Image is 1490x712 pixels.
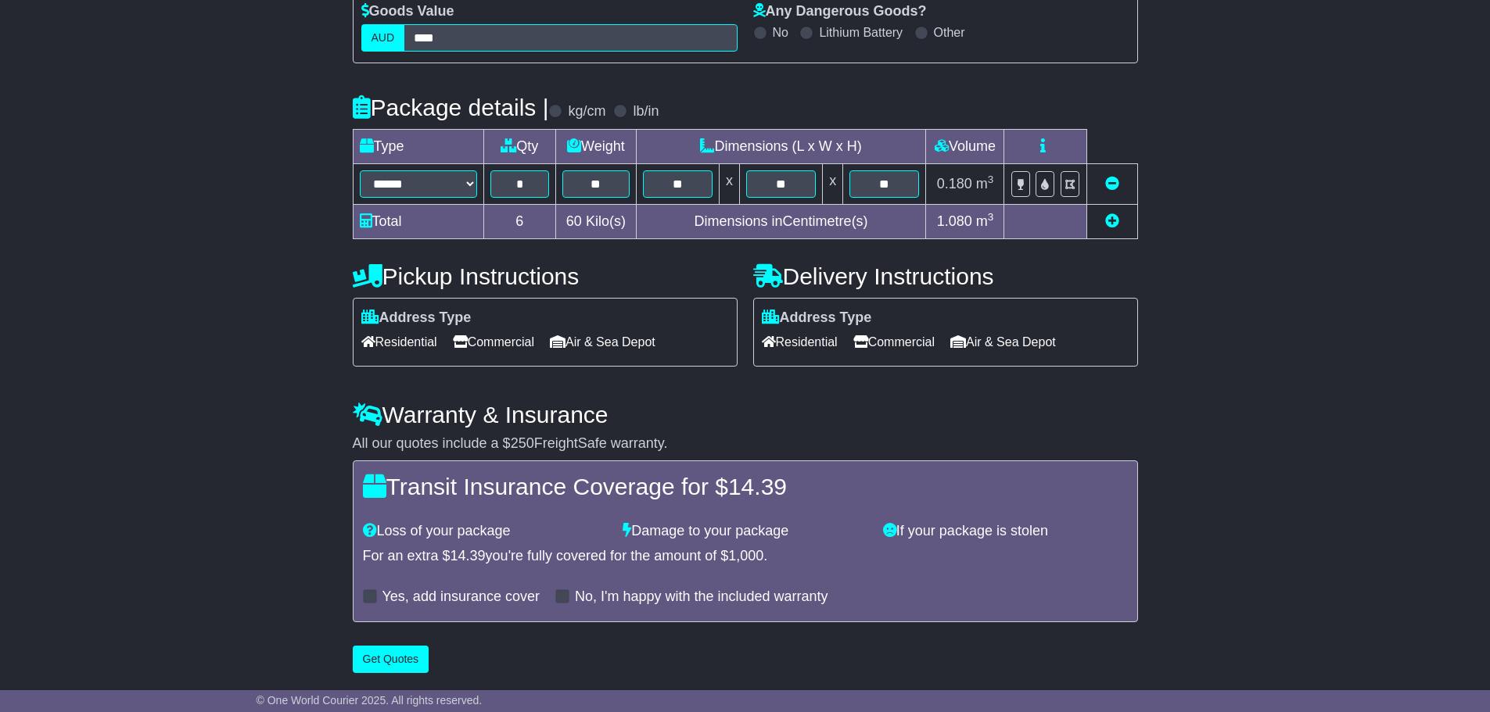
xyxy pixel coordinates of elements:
button: Get Quotes [353,646,429,673]
h4: Transit Insurance Coverage for $ [363,474,1128,499]
span: Commercial [453,330,534,354]
span: Air & Sea Depot [950,330,1056,354]
h4: Delivery Instructions [753,263,1138,289]
label: lb/in [633,103,659,120]
td: Type [353,129,483,163]
a: Add new item [1105,213,1119,229]
div: Damage to your package [615,523,875,540]
td: x [823,163,843,204]
label: AUD [361,24,405,52]
label: Lithium Battery [819,25,903,40]
div: All our quotes include a $ FreightSafe warranty. [353,435,1138,453]
td: Dimensions in Centimetre(s) [636,204,926,238]
td: Weight [556,129,637,163]
span: © One World Courier 2025. All rights reserved. [257,694,483,707]
h4: Pickup Instructions [353,263,738,289]
h4: Warranty & Insurance [353,402,1138,428]
label: Address Type [762,309,872,327]
span: Air & Sea Depot [550,330,655,354]
span: 1,000 [728,548,763,564]
span: Residential [762,330,838,354]
label: Yes, add insurance cover [382,589,540,606]
label: Any Dangerous Goods? [753,3,927,20]
td: Dimensions (L x W x H) [636,129,926,163]
span: 1.080 [937,213,972,229]
div: If your package is stolen [875,523,1136,540]
label: No [773,25,788,40]
span: 0.180 [937,176,972,191]
span: m [976,213,994,229]
span: 14.39 [451,548,486,564]
span: Residential [361,330,437,354]
div: For an extra $ you're fully covered for the amount of $ . [363,548,1128,565]
td: Volume [926,129,1004,163]
label: No, I'm happy with the included warranty [575,589,828,606]
td: Qty [483,129,556,163]
sup: 3 [988,174,994,185]
td: Total [353,204,483,238]
span: m [976,176,994,191]
span: 250 [511,435,534,451]
div: Loss of your package [355,523,616,540]
span: Commercial [853,330,935,354]
td: 6 [483,204,556,238]
label: Address Type [361,309,472,327]
label: Goods Value [361,3,454,20]
label: kg/cm [568,103,605,120]
span: 60 [566,213,582,229]
label: Other [934,25,965,40]
h4: Package details | [353,95,549,120]
a: Remove this item [1105,176,1119,191]
span: 14.39 [728,474,787,499]
td: x [719,163,739,204]
td: Kilo(s) [556,204,637,238]
sup: 3 [988,211,994,223]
